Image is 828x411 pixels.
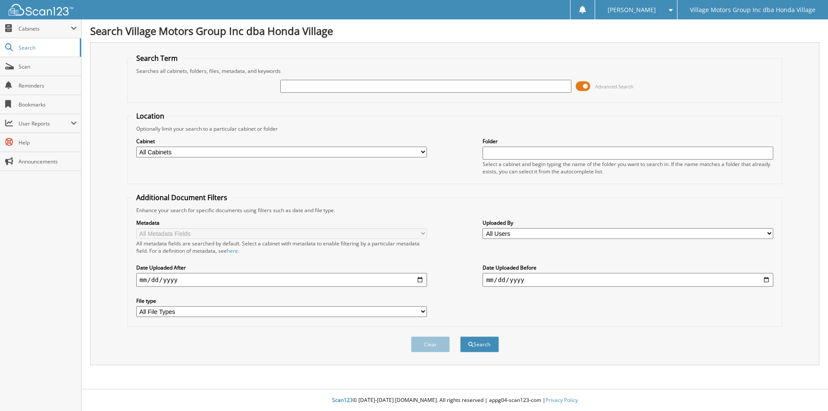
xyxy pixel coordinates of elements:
[136,273,427,287] input: start
[483,138,773,145] label: Folder
[9,4,73,16] img: scan123-logo-white.svg
[132,207,778,214] div: Enhance your search for specific documents using filters such as date and file type.
[785,370,828,411] iframe: Chat Widget
[19,82,77,89] span: Reminders
[332,396,353,404] span: Scan123
[483,264,773,271] label: Date Uploaded Before
[132,111,169,121] legend: Location
[136,219,427,226] label: Metadata
[19,44,75,51] span: Search
[132,125,778,132] div: Optionally limit your search to a particular cabinet or folder
[483,219,773,226] label: Uploaded By
[19,101,77,108] span: Bookmarks
[136,240,427,254] div: All metadata fields are searched by default. Select a cabinet with metadata to enable filtering b...
[608,7,656,13] span: [PERSON_NAME]
[483,273,773,287] input: end
[132,67,778,75] div: Searches all cabinets, folders, files, metadata, and keywords
[136,138,427,145] label: Cabinet
[19,63,77,70] span: Scan
[690,7,815,13] span: Village Motors Group Inc dba Honda Village
[82,390,828,411] div: © [DATE]-[DATE] [DOMAIN_NAME]. All rights reserved | appg04-scan123-com |
[19,25,71,32] span: Cabinets
[19,158,77,165] span: Announcements
[546,396,578,404] a: Privacy Policy
[460,336,499,352] button: Search
[483,160,773,175] div: Select a cabinet and begin typing the name of the folder you want to search in. If the name match...
[136,297,427,304] label: File type
[132,53,182,63] legend: Search Term
[227,247,238,254] a: here
[132,193,232,202] legend: Additional Document Filters
[411,336,450,352] button: Clear
[90,24,819,38] h1: Search Village Motors Group Inc dba Honda Village
[136,264,427,271] label: Date Uploaded After
[595,83,634,90] span: Advanced Search
[19,120,71,127] span: User Reports
[19,139,77,146] span: Help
